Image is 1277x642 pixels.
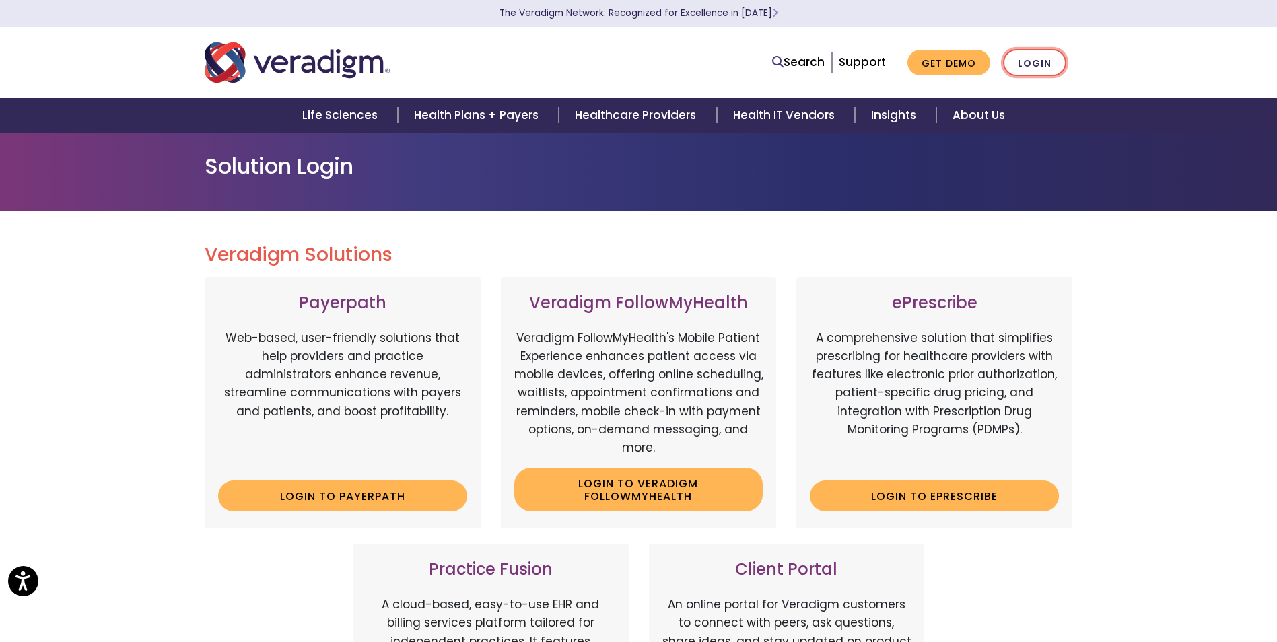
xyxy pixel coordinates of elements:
[1003,49,1066,77] a: Login
[205,153,1073,179] h1: Solution Login
[810,480,1059,511] a: Login to ePrescribe
[936,98,1021,133] a: About Us
[772,53,825,71] a: Search
[810,293,1059,313] h3: ePrescribe
[218,293,467,313] h3: Payerpath
[717,98,855,133] a: Health IT Vendors
[559,98,716,133] a: Healthcare Providers
[499,7,778,20] a: The Veradigm Network: Recognized for Excellence in [DATE]Learn More
[514,468,763,511] a: Login to Veradigm FollowMyHealth
[810,329,1059,470] p: A comprehensive solution that simplifies prescribing for healthcare providers with features like ...
[855,98,936,133] a: Insights
[205,244,1073,266] h2: Veradigm Solutions
[218,480,467,511] a: Login to Payerpath
[286,98,398,133] a: Life Sciences
[772,7,778,20] span: Learn More
[205,40,390,85] img: Veradigm logo
[366,560,615,579] h3: Practice Fusion
[839,54,886,70] a: Support
[662,560,911,579] h3: Client Portal
[218,329,467,470] p: Web-based, user-friendly solutions that help providers and practice administrators enhance revenu...
[514,293,763,313] h3: Veradigm FollowMyHealth
[398,98,559,133] a: Health Plans + Payers
[907,50,990,76] a: Get Demo
[514,329,763,457] p: Veradigm FollowMyHealth's Mobile Patient Experience enhances patient access via mobile devices, o...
